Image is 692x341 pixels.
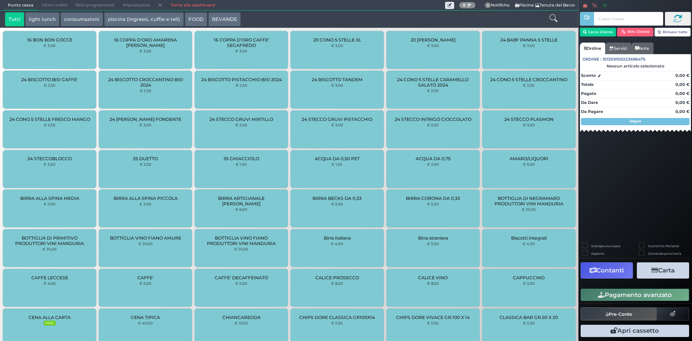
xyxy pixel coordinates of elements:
[581,325,689,337] button: Apri cassetto
[140,162,151,166] small: € 2,50
[591,251,604,256] label: Asporto
[581,262,633,279] button: Contanti
[637,262,689,279] button: Carta
[235,49,247,53] small: € 3,00
[201,37,282,48] span: 16 COPPA D'ORO CAFFE' SEGAFREDO
[427,162,439,166] small: € 2,00
[44,321,56,326] small: FREE
[27,156,72,161] span: 24 STECCOBLOCCO
[411,37,456,43] span: 20 [PERSON_NAME]
[581,289,689,301] button: Pagamento avanzato
[119,0,154,10] span: Impostazioni
[139,202,151,206] small: € 3,00
[617,28,653,36] button: Rim. Cliente
[208,12,241,27] button: BEVANDE
[61,12,103,27] button: consumazioni
[648,244,679,248] label: Scontrino Parlante
[235,321,248,325] small: € 13,00
[20,196,79,201] span: BIRRA ALLA SPINA MEDIA
[131,315,160,320] span: CENA TIPICA
[315,156,360,161] span: ACQUA DA 0,50 PET
[463,3,466,8] b: 0
[500,37,558,43] span: 24 BABY PANNA 5 STELLE
[313,37,361,43] span: 20 CONO 5 STELLE XL
[675,91,689,96] strong: 0,00 €
[581,109,603,114] strong: Da Pagare
[105,37,186,48] span: 16 COPPA D'ORO AMARENA [PERSON_NAME]
[580,43,605,54] a: Ordine
[9,117,90,122] span: 24 CONO 5 STELLE FRESCO MANGO
[580,28,616,36] button: Cerca Cliente
[37,0,71,10] span: Ultimi ordini
[9,235,90,246] span: BOTTIGLIA DI PRIMITIVO PRODUTTORI VINI MANDURIA
[427,123,439,127] small: € 2,50
[4,0,37,10] span: Punto cassa
[139,123,151,127] small: € 3,00
[511,235,547,241] span: Biscotti integrali
[427,241,439,246] small: € 5,00
[5,12,24,27] button: Tutti
[302,117,372,122] span: 24 STECCO GRUVI PISTACCHIO
[44,43,56,48] small: € 3,00
[580,64,691,69] div: Nessun articolo selezionato
[235,207,247,211] small: € 6,00
[331,83,343,87] small: € 3,00
[523,123,535,127] small: € 3,00
[523,321,535,325] small: € 2,00
[523,43,535,48] small: € 3,00
[44,281,56,285] small: € 4,00
[418,235,448,241] span: Birra straniera
[133,156,158,161] span: 25 DUETTO
[312,196,361,201] span: BIRRA BECKS DA 0,33
[185,12,207,27] button: FOOD
[215,275,268,280] span: CAFFE' DECAFFEINATO
[331,241,343,246] small: € 4,00
[427,281,439,285] small: € 8,00
[138,321,153,325] small: € 40,00
[523,162,535,166] small: € 5,00
[167,0,219,10] a: Torna alla dashboard
[324,235,351,241] span: Birra Italiana
[581,91,596,96] strong: Pagato
[675,109,689,114] strong: 0,00 €
[234,247,248,251] small: € 25,00
[675,100,689,105] strong: 0,00 €
[44,123,56,127] small: € 2,50
[299,315,375,320] span: CHIPS DORE CLASSICA GR100X14
[104,12,184,27] button: piscina (ingressi, cuffie e teli)
[488,196,569,206] span: BOTTIGLIA DI NEGRAMARO PRODUTTORI VINI MANDURIA
[396,315,470,320] span: CHIPS DORE VIVACE GR.100 X 14
[504,117,554,122] span: 24 STECCO PLASMON
[631,43,653,54] a: Note
[312,77,363,82] span: 24 BISCOTTO TANDEM
[581,307,657,320] button: Pre-Conto
[603,56,646,62] span: 101359106323696475
[201,196,282,206] span: BIRRA ARTIGIANALE [PERSON_NAME]
[416,156,451,161] span: ACQUA DA 0,75
[332,162,342,166] small: € 1,50
[581,73,596,79] strong: Sconto
[223,156,259,161] span: 35 GHIACCIOLO
[31,275,68,280] span: CAFFE LECCESE
[581,82,594,87] strong: Totale
[490,77,567,82] span: 24 CONO 5 STELLE CROCCANTINO
[510,156,548,161] span: AMARO/LIQUORI
[331,123,343,127] small: € 3,00
[44,202,56,206] small: € 5,00
[331,281,343,285] small: € 8,00
[44,83,56,87] small: € 2,50
[406,196,460,201] span: BIRRA CORONA DA 0,33
[331,321,343,325] small: € 2,50
[201,77,282,82] span: 24 BISCOTTO PISTACCHIO BIS! 2024
[21,77,78,82] span: 24 BISCOTTO BIS! CAFFE'
[418,275,448,280] span: CALICE VINO
[236,162,247,166] small: € 1,00
[138,241,153,246] small: € 20,00
[392,77,474,88] span: 24 CONO 5 STELLE CARAMELLO SALATO 2024
[114,196,178,201] span: BIRRA ALLA SPINA PICCOLA
[110,117,181,122] span: 24 [PERSON_NAME] FONDENTE
[27,37,72,43] span: 16 BON BON GOCCE
[675,73,689,78] strong: 0,00 €
[500,315,558,320] span: CLASSICA BAR GR.50 X 20
[605,43,631,54] a: Servizi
